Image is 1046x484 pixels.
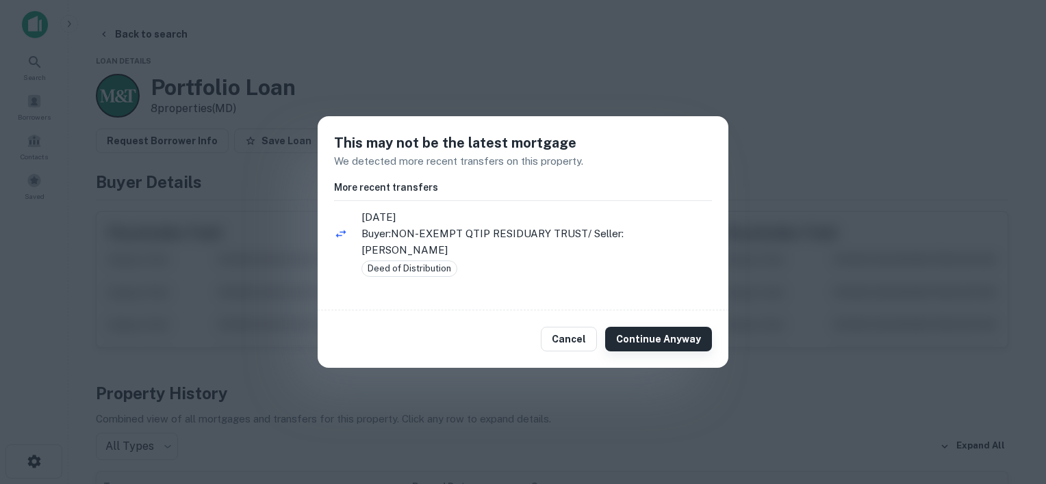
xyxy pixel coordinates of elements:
div: Deed of Distribution [361,260,457,277]
span: Deed of Distribution [362,262,457,275]
p: We detected more recent transfers on this property. [334,153,712,170]
iframe: Chat Widget [978,375,1046,440]
button: Continue Anyway [605,327,712,351]
h6: More recent transfers [334,180,712,195]
button: Cancel [541,327,597,351]
p: Buyer: NON-EXEMPT QTIP RESIDUARY TRUST / Seller: [PERSON_NAME] [361,226,712,258]
h5: This may not be the latest mortgage [334,133,712,153]
span: [DATE] [361,209,712,226]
